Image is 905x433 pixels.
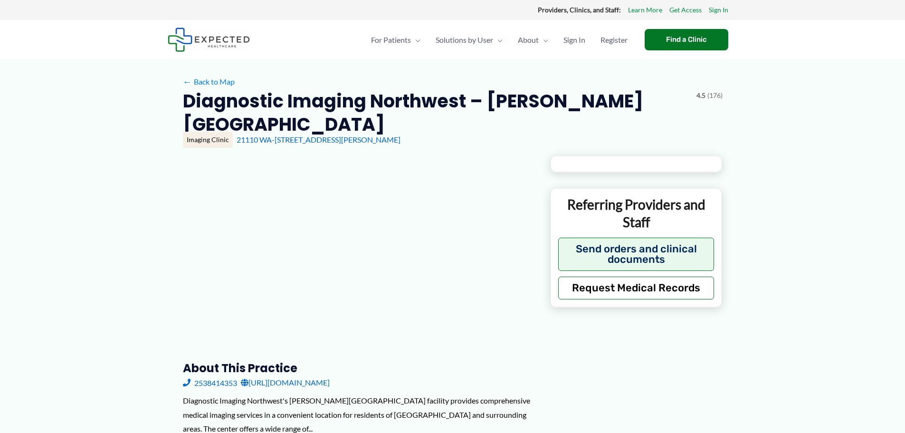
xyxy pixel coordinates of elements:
span: (176) [707,89,723,102]
span: Register [600,23,628,57]
button: Send orders and clinical documents [558,238,714,271]
a: ←Back to Map [183,75,235,89]
a: Solutions by UserMenu Toggle [428,23,510,57]
h2: Diagnostic Imaging Northwest – [PERSON_NAME][GEOGRAPHIC_DATA] [183,89,689,136]
h3: About this practice [183,361,535,375]
span: Menu Toggle [493,23,503,57]
a: Learn More [628,4,662,16]
nav: Primary Site Navigation [363,23,635,57]
p: Referring Providers and Staff [558,196,714,231]
strong: Providers, Clinics, and Staff: [538,6,621,14]
span: For Patients [371,23,411,57]
a: Register [593,23,635,57]
img: Expected Healthcare Logo - side, dark font, small [168,28,250,52]
span: Sign In [563,23,585,57]
a: 21110 WA-[STREET_ADDRESS][PERSON_NAME] [237,135,400,144]
span: Solutions by User [436,23,493,57]
a: 2538414353 [183,375,237,390]
span: Menu Toggle [539,23,548,57]
span: Menu Toggle [411,23,420,57]
div: Imaging Clinic [183,132,233,148]
a: [URL][DOMAIN_NAME] [241,375,330,390]
span: ← [183,77,192,86]
a: Get Access [669,4,702,16]
a: Sign In [556,23,593,57]
button: Request Medical Records [558,277,714,299]
span: About [518,23,539,57]
a: For PatientsMenu Toggle [363,23,428,57]
a: AboutMenu Toggle [510,23,556,57]
a: Sign In [709,4,728,16]
a: Find a Clinic [645,29,728,50]
span: 4.5 [696,89,705,102]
